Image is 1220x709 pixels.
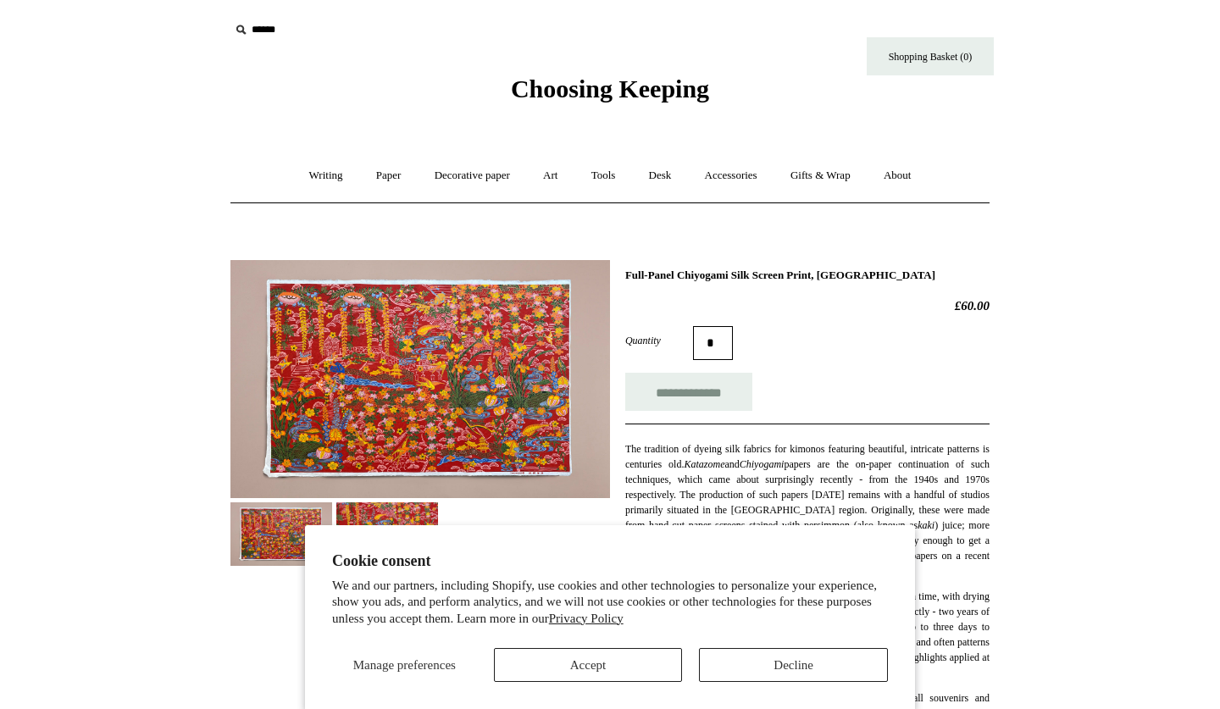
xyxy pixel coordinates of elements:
a: Gifts & Wrap [775,153,866,198]
span: Manage preferences [353,658,456,672]
a: Art [528,153,573,198]
a: Tools [576,153,631,198]
button: Decline [699,648,888,682]
a: Privacy Policy [549,612,624,625]
a: Accessories [690,153,773,198]
h2: Cookie consent [332,552,888,570]
i: kaki [918,519,934,531]
h2: £60.00 [625,298,990,313]
label: Quantity [625,333,693,348]
button: Manage preferences [332,648,477,682]
a: Shopping Basket (0) [867,37,994,75]
i: Katazome [684,458,724,470]
a: Decorative paper [419,153,525,198]
img: Full-Panel Chiyogami Silk Screen Print, Red Islands [230,260,610,498]
i: Chiyogami [740,458,785,470]
a: About [868,153,927,198]
a: Desk [634,153,687,198]
img: Full-Panel Chiyogami Silk Screen Print, Red Islands [230,502,332,566]
h1: Full-Panel Chiyogami Silk Screen Print, [GEOGRAPHIC_DATA] [625,269,990,282]
p: The tradition of dyeing silk fabrics for kimonos featuring beautiful, intricate patterns is centu... [625,441,990,579]
span: Choosing Keeping [511,75,709,102]
img: Full-Panel Chiyogami Silk Screen Print, Red Islands [336,502,438,566]
a: Writing [294,153,358,198]
a: Paper [361,153,417,198]
p: We and our partners, including Shopify, use cookies and other technologies to personalize your ex... [332,578,888,628]
button: Accept [494,648,683,682]
a: Choosing Keeping [511,88,709,100]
